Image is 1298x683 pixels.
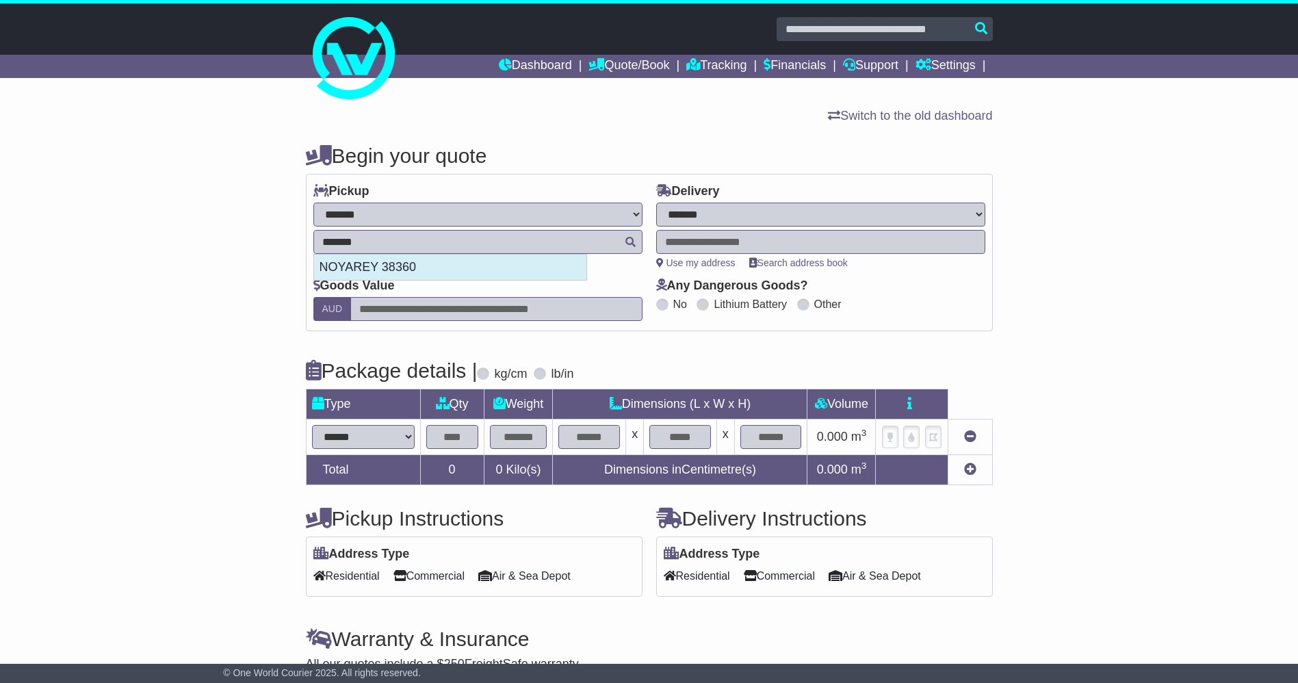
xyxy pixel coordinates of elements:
[313,184,369,199] label: Pickup
[553,455,807,485] td: Dimensions in Centimetre(s)
[478,565,571,587] span: Air & Sea Depot
[656,279,808,294] label: Any Dangerous Goods?
[314,255,586,281] div: NOYAREY 38360
[829,565,921,587] span: Air & Sea Depot
[484,455,553,485] td: Kilo(s)
[499,55,572,78] a: Dashboard
[313,297,352,321] label: AUD
[686,55,747,78] a: Tracking
[494,367,527,382] label: kg/cm
[306,389,420,420] td: Type
[313,547,410,562] label: Address Type
[861,461,867,471] sup: 3
[673,298,687,311] label: No
[626,420,644,455] td: x
[306,455,420,485] td: Total
[851,430,867,443] span: m
[656,184,720,199] label: Delivery
[393,565,465,587] span: Commercial
[306,507,642,530] h4: Pickup Instructions
[495,463,502,476] span: 0
[714,298,787,311] label: Lithium Battery
[807,389,876,420] td: Volume
[851,463,867,476] span: m
[744,565,815,587] span: Commercial
[313,565,380,587] span: Residential
[656,507,993,530] h4: Delivery Instructions
[420,455,484,485] td: 0
[817,430,848,443] span: 0.000
[484,389,553,420] td: Weight
[588,55,669,78] a: Quote/Book
[306,359,478,382] h4: Package details |
[664,565,730,587] span: Residential
[916,55,976,78] a: Settings
[964,463,976,476] a: Add new item
[313,279,395,294] label: Goods Value
[814,298,842,311] label: Other
[716,420,734,455] td: x
[764,55,826,78] a: Financials
[444,657,465,671] span: 250
[964,430,976,443] a: Remove this item
[223,667,421,678] span: © One World Courier 2025. All rights reserved.
[306,628,993,650] h4: Warranty & Insurance
[861,428,867,438] sup: 3
[306,657,993,672] div: All our quotes include a $ FreightSafe warranty.
[656,257,736,268] a: Use my address
[828,109,992,123] a: Switch to the old dashboard
[313,230,642,254] typeahead: Please provide city
[749,257,848,268] a: Search address book
[817,463,848,476] span: 0.000
[843,55,898,78] a: Support
[553,389,807,420] td: Dimensions (L x W x H)
[420,389,484,420] td: Qty
[664,547,760,562] label: Address Type
[551,367,573,382] label: lb/in
[306,144,993,167] h4: Begin your quote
